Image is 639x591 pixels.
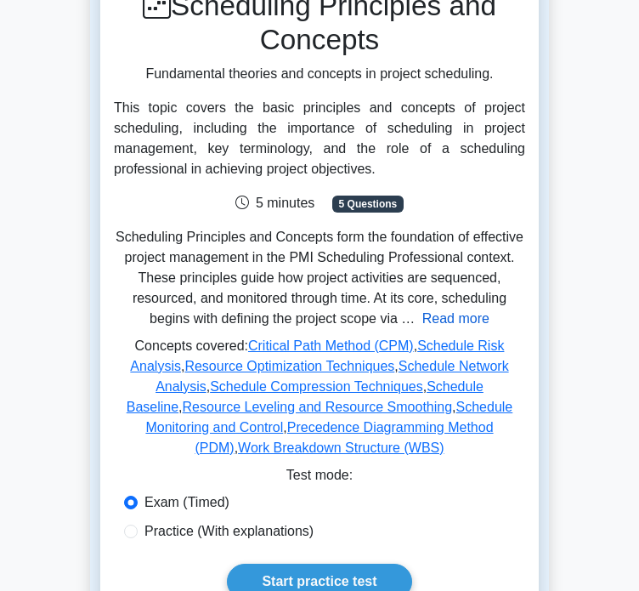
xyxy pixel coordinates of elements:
[144,521,314,542] label: Practice (With explanations)
[116,230,523,326] span: Scheduling Principles and Concepts form the foundation of effective project management in the PMI...
[238,440,444,455] a: Work Breakdown Structure (WBS)
[235,196,314,210] span: 5 minutes
[248,338,414,353] a: Critical Path Method (CPM)
[156,359,509,394] a: Schedule Network Analysis
[114,98,525,179] div: This topic covers the basic principles and concepts of project scheduling, including the importan...
[195,420,493,455] a: Precedence Diagramming Method (PDM)
[145,400,512,435] a: Schedule Monitoring and Control
[332,196,404,213] span: 5 Questions
[422,309,489,329] button: Read more
[144,492,229,513] label: Exam (Timed)
[184,359,394,373] a: Resource Optimization Techniques
[183,400,453,414] a: Resource Leveling and Resource Smoothing
[130,338,504,373] a: Schedule Risk Analysis
[114,336,525,465] p: Concepts covered: , , , , , , , , ,
[127,379,483,414] a: Schedule Baseline
[210,379,423,394] a: Schedule Compression Techniques
[114,64,525,84] p: Fundamental theories and concepts in project scheduling.
[114,465,525,492] div: Test mode:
